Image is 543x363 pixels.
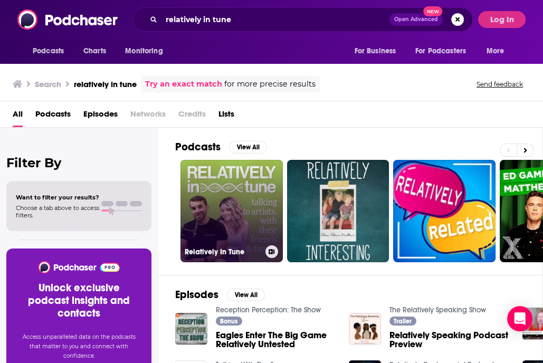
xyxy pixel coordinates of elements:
input: Search podcasts, credits, & more... [161,11,389,28]
a: Episodes [83,106,118,127]
div: Search podcasts, credits, & more... [132,7,473,32]
h2: Episodes [175,288,218,301]
span: Podcasts [33,44,64,59]
a: Reception Perception: The Show [216,305,321,314]
a: PodcastsView All [175,140,267,154]
a: Try an exact match [145,78,222,90]
span: for more precise results [224,78,316,90]
button: Open AdvancedNew [389,13,443,26]
a: Podcasts [35,106,71,127]
h3: Relatively In Tune [185,247,261,256]
span: Monitoring [125,44,163,59]
button: Send feedback [473,80,526,89]
a: All [13,106,23,127]
p: Access unparalleled data on the podcasts that matter to you and connect with confidence. [19,332,139,361]
span: New [423,6,442,16]
a: Relatively In Tune [180,160,283,262]
div: Open Intercom Messenger [507,306,532,331]
a: Charts [77,41,112,61]
img: Podchaser - Follow, Share and Rate Podcasts [37,261,120,273]
h2: Filter By [6,155,151,170]
button: View All [227,289,265,301]
button: open menu [118,41,176,61]
h3: Search [35,79,61,89]
span: Bonus [220,318,237,324]
span: Want to filter your results? [16,194,99,201]
button: Log In [478,11,526,28]
span: Credits [178,106,206,127]
a: EpisodesView All [175,288,265,301]
a: The Relatively Speaking Show [389,305,486,314]
button: open menu [479,41,518,61]
span: More [487,44,504,59]
span: Charts [83,44,106,59]
button: View All [229,141,267,154]
img: Relatively Speaking Podcast Preview [349,313,381,345]
h2: Podcasts [175,140,221,154]
span: Choose a tab above to access filters. [16,204,99,219]
button: open menu [25,41,78,61]
a: Lists [218,106,234,127]
img: Podchaser - Follow, Share and Rate Podcasts [17,9,119,30]
h3: Unlock exclusive podcast insights and contacts [19,282,139,320]
span: Open Advanced [394,17,438,22]
span: For Business [354,44,396,59]
span: For Podcasters [415,44,466,59]
span: Trailer [394,318,412,324]
button: open menu [408,41,481,61]
a: Eagles Enter The Big Game Relatively Untested [216,331,336,349]
span: Networks [130,106,166,127]
button: open menu [347,41,409,61]
img: Eagles Enter The Big Game Relatively Untested [175,313,207,345]
h3: relatively in tune [74,79,137,89]
a: Relatively Speaking Podcast Preview [389,331,510,349]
